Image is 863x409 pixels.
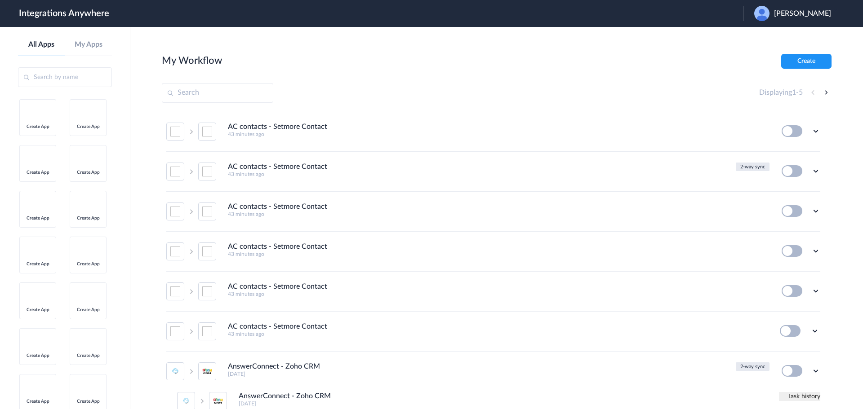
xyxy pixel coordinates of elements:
[228,331,770,337] h5: 43 minutes ago
[228,322,327,331] h4: AC contacts - Setmore Contact
[24,399,52,404] span: Create App
[18,40,65,49] a: All Apps
[24,215,52,221] span: Create App
[228,371,731,377] h5: [DATE]
[24,124,52,129] span: Create App
[74,307,102,312] span: Create App
[24,307,52,312] span: Create App
[24,170,52,175] span: Create App
[74,124,102,129] span: Create App
[228,171,731,177] h5: 43 minutes ago
[228,131,770,137] h5: 43 minutes ago
[781,54,832,69] button: Create
[239,392,331,400] h4: AnswerConnect - Zoho CRM
[74,215,102,221] span: Create App
[74,170,102,175] span: Create App
[228,202,327,211] h4: AC contacts - Setmore Contact
[74,399,102,404] span: Create App
[228,291,770,297] h5: 43 minutes ago
[759,88,803,97] h4: Displaying -
[754,6,770,21] img: user.png
[239,400,770,407] h5: [DATE]
[228,123,327,131] h4: AC contacts - Setmore Contact
[65,40,112,49] a: My Apps
[228,163,327,171] h4: AC contacts - Setmore Contact
[162,55,222,66] h2: My Workflow
[799,89,803,96] span: 5
[74,261,102,267] span: Create App
[24,261,52,267] span: Create App
[228,282,327,291] h4: AC contacts - Setmore Contact
[18,67,112,87] input: Search by name
[74,353,102,358] span: Create App
[774,9,831,18] span: [PERSON_NAME]
[736,163,770,171] button: 2-way sync
[228,211,770,217] h5: 43 minutes ago
[736,362,770,371] button: 2-way sync
[162,83,273,103] input: Search
[228,242,327,251] h4: AC contacts - Setmore Contact
[19,8,109,19] h1: Integrations Anywhere
[779,392,820,401] button: Task history
[24,353,52,358] span: Create App
[792,89,796,96] span: 1
[228,362,320,371] h4: AnswerConnect - Zoho CRM
[228,251,770,257] h5: 43 minutes ago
